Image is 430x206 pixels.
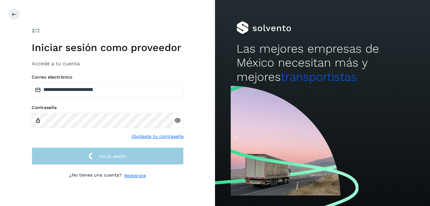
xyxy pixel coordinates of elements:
span: transportistas [281,70,357,84]
a: Regístrate [124,172,146,179]
div: /2 [32,27,184,35]
button: Inicia sesión [32,147,184,165]
span: Inicia sesión [99,154,126,158]
h3: Accede a tu cuenta [32,61,184,67]
a: Olvidaste tu contraseña [131,133,184,140]
p: ¿No tienes una cuenta? [69,172,122,179]
h2: Las mejores empresas de México necesitan más y mejores [237,42,408,84]
label: Correo electrónico [32,74,184,80]
label: Contraseña [32,105,184,110]
span: 2 [32,28,35,34]
h1: Iniciar sesión como proveedor [32,42,184,54]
